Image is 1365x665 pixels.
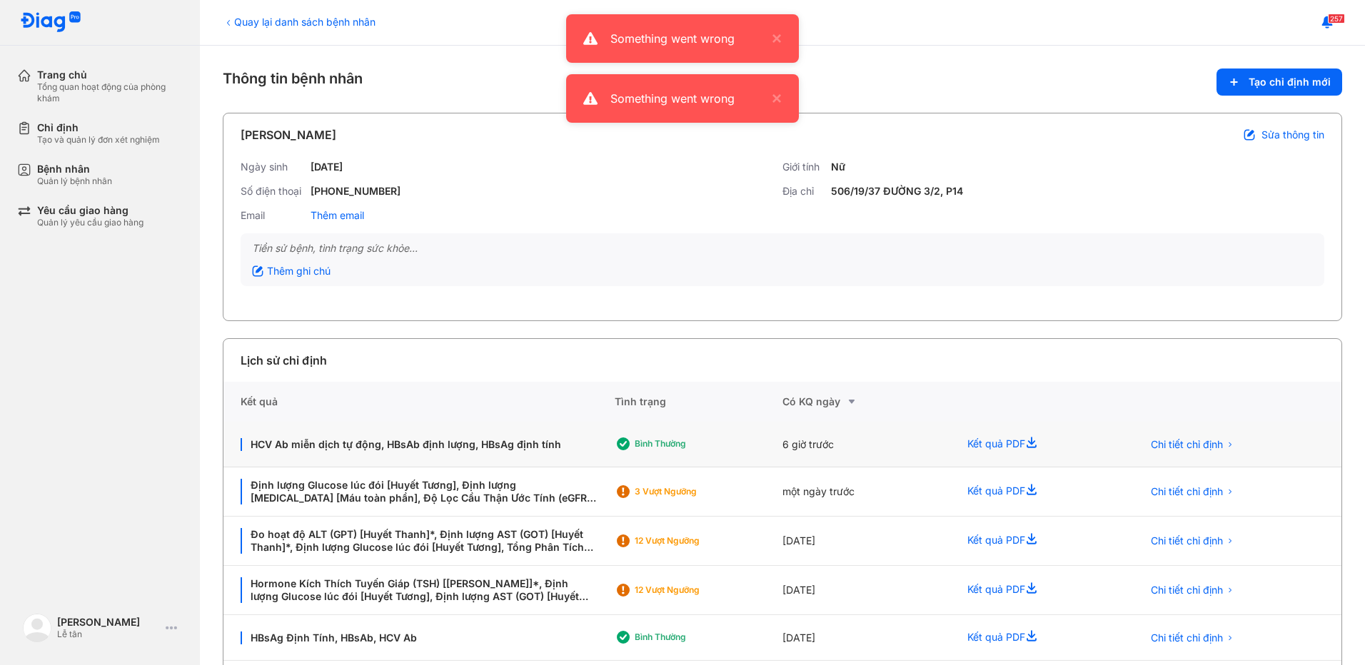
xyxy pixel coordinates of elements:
div: Thêm email [311,209,364,222]
div: 6 giờ trước [782,422,950,467]
div: Lịch sử chỉ định [241,352,327,369]
button: Chi tiết chỉ định [1142,530,1243,552]
div: Nữ [831,161,845,173]
div: [DATE] [782,615,950,661]
div: 3 Vượt ngưỡng [635,486,749,497]
span: Chi tiết chỉ định [1151,438,1223,451]
button: Chi tiết chỉ định [1142,481,1243,502]
button: Chi tiết chỉ định [1142,627,1243,649]
div: Kết quả PDF [950,422,1125,467]
div: 506/19/37 ĐƯỜNG 3/2, P14 [831,185,963,198]
span: Chi tiết chỉ định [1151,631,1223,644]
div: Định lượng Glucose lúc đói [Huyết Tương], Định lượng [MEDICAL_DATA] [Máu toàn phần], Độ Lọc Cầu T... [241,479,598,504]
div: Chỉ định [37,121,160,134]
div: [DATE] [782,566,950,615]
div: HBsAg Định Tính, HBsAb, HCV Ab [241,631,598,644]
img: logo [23,614,51,642]
div: Kết quả PDF [950,615,1125,661]
div: Email [241,209,305,222]
div: [PERSON_NAME] [57,616,160,629]
div: một ngày trước [782,467,950,517]
span: Chi tiết chỉ định [1151,534,1223,547]
div: Số điện thoại [241,185,305,198]
div: Lễ tân [57,629,160,640]
div: Bình thường [635,631,749,643]
div: Hormone Kích Thích Tuyến Giáp (TSH) [[PERSON_NAME]]*, Định lượng Glucose lúc đói [Huyết Tương], Đ... [241,577,598,603]
div: Yêu cầu giao hàng [37,204,143,217]
div: 12 Vượt ngưỡng [635,535,749,547]
span: Sửa thông tin [1261,128,1324,141]
div: Giới tính [782,161,825,173]
div: Kết quả PDF [950,517,1125,566]
div: Quay lại danh sách bệnh nhân [223,14,376,29]
div: Địa chỉ [782,185,825,198]
span: 257 [1328,14,1345,24]
div: Có KQ ngày [782,393,950,410]
div: [PERSON_NAME] [241,126,336,143]
div: [DATE] [782,517,950,566]
div: Tạo và quản lý đơn xét nghiệm [37,134,160,146]
div: Bình thường [635,438,749,450]
div: [PHONE_NUMBER] [311,185,401,198]
button: close [765,30,782,47]
div: Quản lý bệnh nhân [37,176,112,187]
div: Bệnh nhân [37,163,112,176]
div: Kết quả PDF [950,467,1125,517]
div: Quản lý yêu cầu giao hàng [37,217,143,228]
div: Thêm ghi chú [252,265,331,278]
button: Chi tiết chỉ định [1142,579,1243,601]
div: 12 Vượt ngưỡng [635,584,749,596]
span: Chi tiết chỉ định [1151,485,1223,498]
div: Trang chủ [37,68,183,81]
div: Thông tin bệnh nhân [223,68,1342,96]
div: Kết quả [223,382,615,422]
span: Chi tiết chỉ định [1151,584,1223,597]
div: Kết quả PDF [950,566,1125,615]
button: Tạo chỉ định mới [1217,68,1342,96]
button: close [765,90,782,107]
div: HCV Ab miễn dịch tự động, HBsAb định lượng, HBsAg định tính [241,438,598,451]
img: logo [20,11,81,34]
div: Something went wrong [610,90,765,107]
div: Tình trạng [615,382,782,422]
div: Something went wrong [610,30,765,47]
span: Tạo chỉ định mới [1249,76,1331,88]
div: [DATE] [311,161,343,173]
div: Ngày sinh [241,161,305,173]
div: Tiền sử bệnh, tình trạng sức khỏe... [252,242,1313,255]
div: Tổng quan hoạt động của phòng khám [37,81,183,104]
button: Chi tiết chỉ định [1142,434,1243,455]
div: Đo hoạt độ ALT (GPT) [Huyết Thanh]*, Định lượng AST (GOT) [Huyết Thanh]*, Định lượng Glucose lúc ... [241,528,598,554]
